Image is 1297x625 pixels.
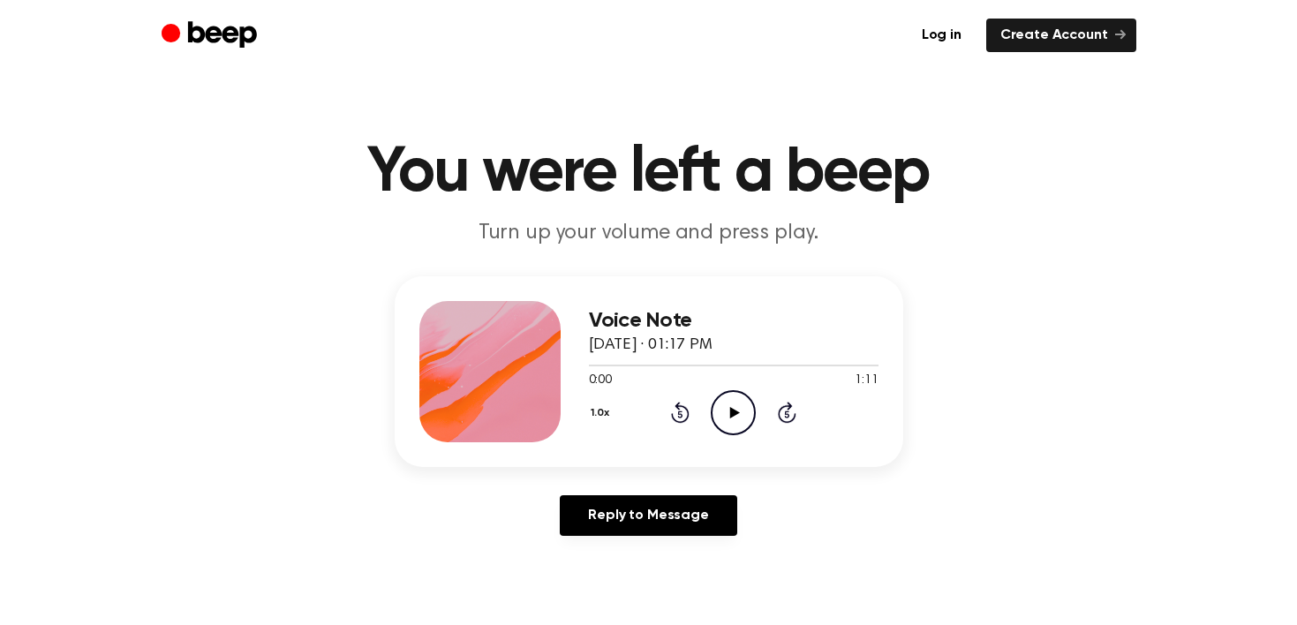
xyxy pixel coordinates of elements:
[197,141,1101,205] h1: You were left a beep
[589,337,713,353] span: [DATE] · 01:17 PM
[310,219,988,248] p: Turn up your volume and press play.
[162,19,261,53] a: Beep
[560,495,736,536] a: Reply to Message
[589,398,616,428] button: 1.0x
[589,372,612,390] span: 0:00
[986,19,1136,52] a: Create Account
[855,372,878,390] span: 1:11
[589,309,878,333] h3: Voice Note
[908,19,976,52] a: Log in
